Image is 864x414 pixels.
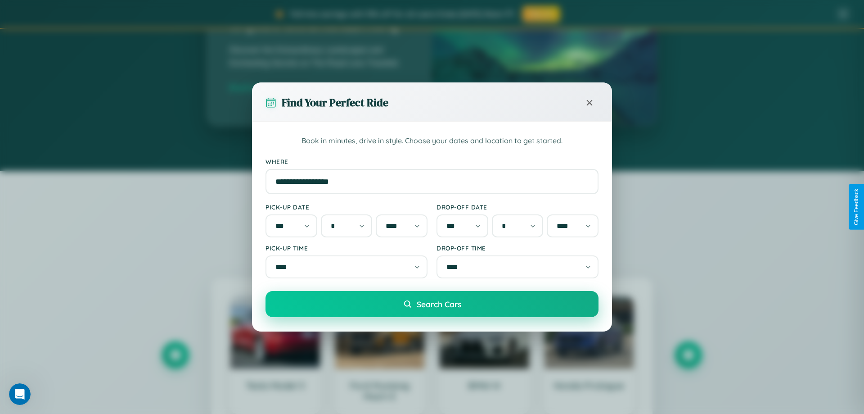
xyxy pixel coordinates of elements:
[265,291,598,317] button: Search Cars
[265,244,427,252] label: Pick-up Time
[265,203,427,211] label: Pick-up Date
[436,203,598,211] label: Drop-off Date
[282,95,388,110] h3: Find Your Perfect Ride
[265,135,598,147] p: Book in minutes, drive in style. Choose your dates and location to get started.
[265,158,598,165] label: Where
[436,244,598,252] label: Drop-off Time
[417,299,461,309] span: Search Cars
